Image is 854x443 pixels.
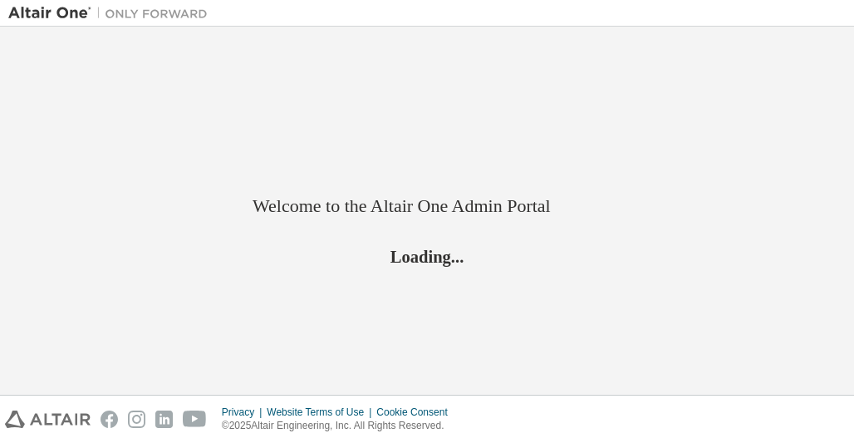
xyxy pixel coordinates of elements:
img: Altair One [8,5,216,22]
div: Website Terms of Use [267,406,376,419]
h2: Loading... [253,245,601,267]
img: instagram.svg [128,411,145,428]
p: © 2025 Altair Engineering, Inc. All Rights Reserved. [222,419,458,433]
h2: Welcome to the Altair One Admin Portal [253,194,601,218]
img: facebook.svg [101,411,118,428]
img: altair_logo.svg [5,411,91,428]
div: Privacy [222,406,267,419]
img: youtube.svg [183,411,207,428]
div: Cookie Consent [376,406,457,419]
img: linkedin.svg [155,411,173,428]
